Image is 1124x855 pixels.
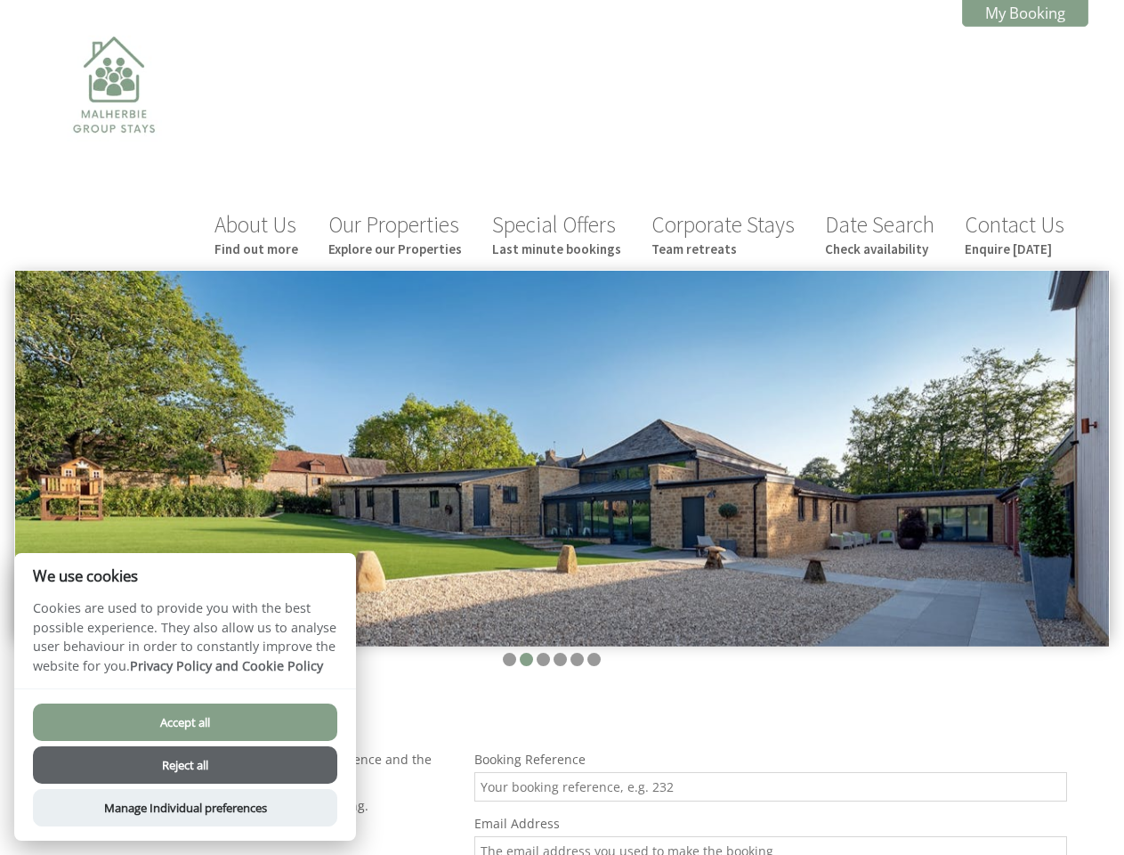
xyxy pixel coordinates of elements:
a: Special OffersLast minute bookings [492,210,621,257]
button: Accept all [33,704,337,741]
label: Email Address [474,815,1067,832]
small: Find out more [214,240,298,257]
a: Date SearchCheck availability [825,210,934,257]
a: About UsFind out more [214,210,298,257]
img: Malherbie Group Stays [25,25,203,203]
small: Enquire [DATE] [965,240,1064,257]
label: Booking Reference [474,751,1067,768]
small: Explore our Properties [328,240,462,257]
a: Our PropertiesExplore our Properties [328,210,462,257]
h1: View Booking [36,700,1067,734]
small: Last minute bookings [492,240,621,257]
small: Team retreats [651,240,795,257]
a: Contact UsEnquire [DATE] [965,210,1064,257]
a: Corporate StaysTeam retreats [651,210,795,257]
h2: We use cookies [14,567,356,584]
a: Privacy Policy and Cookie Policy [130,657,323,674]
input: Your booking reference, e.g. 232 [474,772,1067,802]
button: Manage Individual preferences [33,789,337,826]
button: Reject all [33,746,337,784]
p: Cookies are used to provide you with the best possible experience. They also allow us to analyse ... [14,598,356,688]
small: Check availability [825,240,934,257]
